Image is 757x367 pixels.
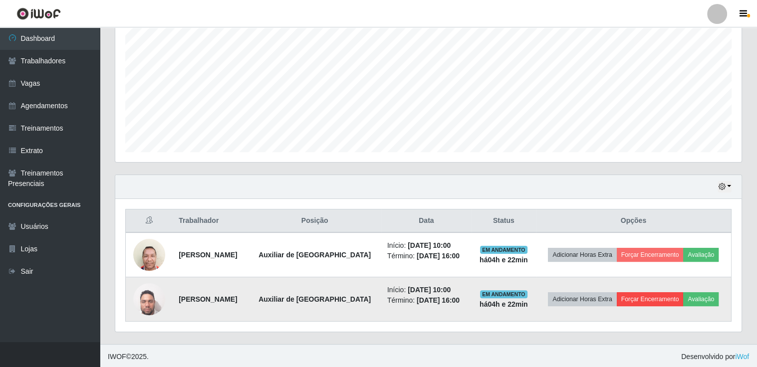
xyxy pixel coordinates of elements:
th: Trabalhador [173,209,248,233]
button: Adicionar Horas Extra [548,292,616,306]
img: 1729168499099.jpeg [133,278,165,320]
span: IWOF [108,353,126,361]
strong: há 04 h e 22 min [480,300,528,308]
time: [DATE] 10:00 [408,241,451,249]
li: Término: [387,295,466,306]
span: EM ANDAMENTO [480,246,527,254]
th: Status [472,209,536,233]
th: Opções [536,209,732,233]
img: 1718715342632.jpeg [133,233,165,276]
time: [DATE] 10:00 [408,286,451,294]
span: Desenvolvido por [681,352,749,362]
th: Posição [248,209,381,233]
a: iWof [735,353,749,361]
button: Avaliação [683,292,719,306]
time: [DATE] 16:00 [417,296,460,304]
strong: [PERSON_NAME] [179,251,237,259]
img: CoreUI Logo [16,7,61,20]
li: Início: [387,285,466,295]
button: Forçar Encerramento [617,248,684,262]
button: Adicionar Horas Extra [548,248,616,262]
strong: há 04 h e 22 min [480,256,528,264]
li: Início: [387,240,466,251]
li: Término: [387,251,466,261]
span: EM ANDAMENTO [480,290,527,298]
button: Forçar Encerramento [617,292,684,306]
button: Avaliação [683,248,719,262]
time: [DATE] 16:00 [417,252,460,260]
strong: Auxiliar de [GEOGRAPHIC_DATA] [258,295,371,303]
strong: [PERSON_NAME] [179,295,237,303]
th: Data [381,209,472,233]
strong: Auxiliar de [GEOGRAPHIC_DATA] [258,251,371,259]
span: © 2025 . [108,352,149,362]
